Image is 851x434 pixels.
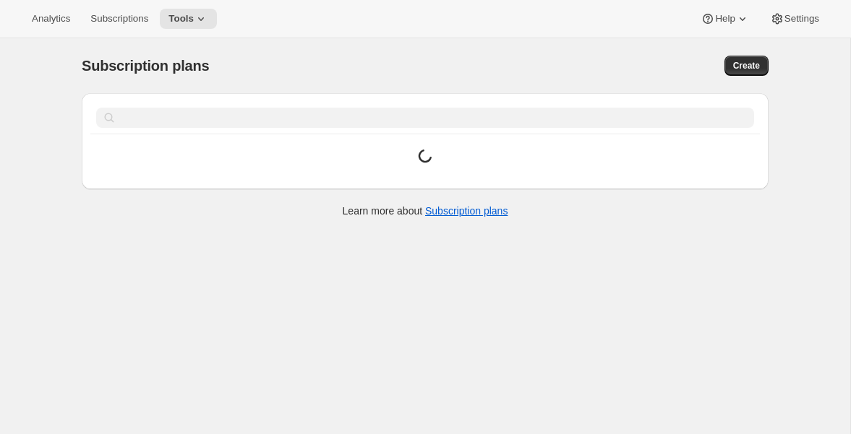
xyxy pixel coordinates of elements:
[715,13,735,25] span: Help
[724,56,769,76] button: Create
[160,9,217,29] button: Tools
[343,204,508,218] p: Learn more about
[761,9,828,29] button: Settings
[82,9,157,29] button: Subscriptions
[692,9,758,29] button: Help
[32,13,70,25] span: Analytics
[82,58,209,74] span: Subscription plans
[168,13,194,25] span: Tools
[425,205,508,217] a: Subscription plans
[90,13,148,25] span: Subscriptions
[733,60,760,71] span: Create
[784,13,819,25] span: Settings
[23,9,79,29] button: Analytics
